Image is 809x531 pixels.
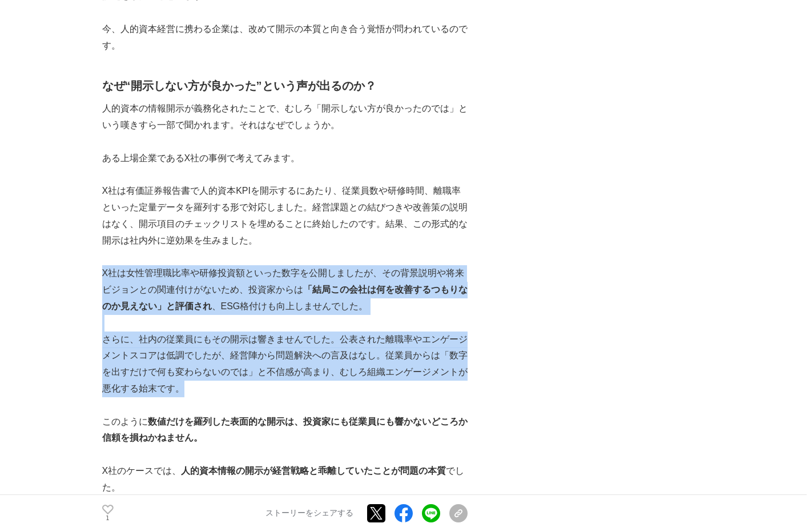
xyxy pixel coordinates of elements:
p: ある上場企業であるX社の事例で考えてみます。 [102,150,468,167]
p: X社は有価証券報告書で人的資本KPIを開示するにあたり、従業員数や研修時間、離職率といった定量データを羅列する形で対応しました。経営課題との結びつきや改善策の説明はなく、開示項目のチェックリスト... [102,183,468,249]
strong: 人的資本情報の開示が経営戦略と乖離していたことが問題の本質 [181,466,446,476]
strong: 数値だけを羅列した表面的な開示は、投資家にも従業員にも響かないどころか信頼を損ねかねません。 [102,417,468,443]
strong: なぜ“開示しない方が良かった”という声が出るのか？ [102,79,376,92]
p: このように [102,414,468,447]
p: 今、人的資本経営に携わる企業は、改めて開示の本質と向き合う覚悟が問われているのです。 [102,21,468,54]
p: 1 [102,516,114,521]
p: 人的資本の情報開示が義務化されたことで、むしろ「開示しない方が良かったのでは」という嘆きすら一部で聞かれます。それはなぜでしょうか。 [102,101,468,134]
p: X社は女性管理職比率や研修投資額といった数字を公開しましたが、その背景説明や将来ビジョンとの関連付けがないため、投資家からは 、ESG格付けも向上しませんでした。 [102,265,468,314]
p: ストーリーをシェアする [265,508,353,518]
p: X社のケースでは、 でした。 [102,463,468,496]
p: さらに、社内の従業員にもその開示は響きませんでした。公表された離職率やエンゲージメントスコアは低調でしたが、経営陣から問題解決への言及はなし。従業員からは「数字を出すだけで何も変わらないのでは」... [102,332,468,397]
